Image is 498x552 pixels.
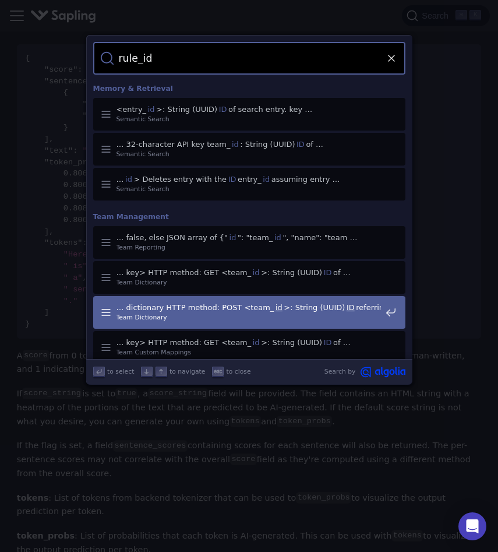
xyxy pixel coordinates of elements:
[230,138,240,150] mark: id
[251,266,261,278] mark: id
[116,347,381,357] span: Team Custom Mappings
[228,231,238,243] mark: id
[116,242,381,252] span: Team Reporting
[107,367,134,377] span: to select
[93,168,405,201] a: …id> Deletes entry with theIDentry_idassuming entry …Semantic Search
[116,184,381,194] span: Semantic Search
[217,103,228,115] mark: ID
[227,367,251,377] span: to close
[93,296,405,329] a: … dictionary HTTP method: POST <team_id>: String (UUID)IDreferring …Team Dictionary
[116,174,381,184] span: … > Deletes entry with the entry_ assuming entry …
[169,367,205,377] span: to navigate
[93,261,405,294] a: … key> HTTP method: GET <team_id>: String (UUID)IDof …Team Dictionary
[295,138,306,150] mark: ID
[93,226,405,259] a: … false, else JSON array of {"id": "team_id", "name": "team …Team Reporting
[322,336,333,348] mark: ID
[146,103,156,115] mark: id
[116,139,381,149] span: … 32-character API key team_ : String (UUID) of …
[93,98,405,131] a: <entry_id>: String (UUID)IDof search entry. key …Semantic Search
[322,266,333,278] mark: ID
[116,312,381,322] span: Team Dictionary
[251,336,261,348] mark: id
[384,51,398,65] button: Clear the query
[91,75,408,98] div: Memory & Retrieval
[116,114,381,124] span: Semantic Search
[324,367,405,378] a: Search byAlgolia
[116,303,381,312] span: … dictionary HTTP method: POST <team_ >: String (UUID) referring …
[93,331,405,364] a: … key> HTTP method: GET <team_id>: String (UUID)IDof …Team Custom Mappings
[116,104,381,114] span: <entry_ >: String (UUID) of search entry. key …
[94,367,103,376] svg: Enter key
[116,337,381,347] span: … key> HTTP method: GET <team_ >: String (UUID) of …
[123,173,133,185] mark: id
[345,301,356,313] mark: ID
[93,133,405,166] a: … 32-character API key team_id: String (UUID)IDof …Semantic Search
[458,512,486,540] div: Open Intercom Messenger
[116,277,381,287] span: Team Dictionary
[114,42,384,75] input: Search docs
[227,173,238,185] mark: ID
[116,149,381,159] span: Semantic Search
[116,233,381,242] span: … false, else JSON array of {" ": "team_ ", "name": "team …
[324,367,356,378] span: Search by
[142,367,151,376] svg: Arrow down
[116,268,381,277] span: … key> HTTP method: GET <team_ >: String (UUID) of …
[273,231,282,243] mark: id
[157,367,165,376] svg: Arrow up
[361,367,405,378] svg: Algolia
[214,367,222,376] svg: Escape key
[262,173,271,185] mark: id
[274,301,284,313] mark: id
[91,203,408,226] div: Team Management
